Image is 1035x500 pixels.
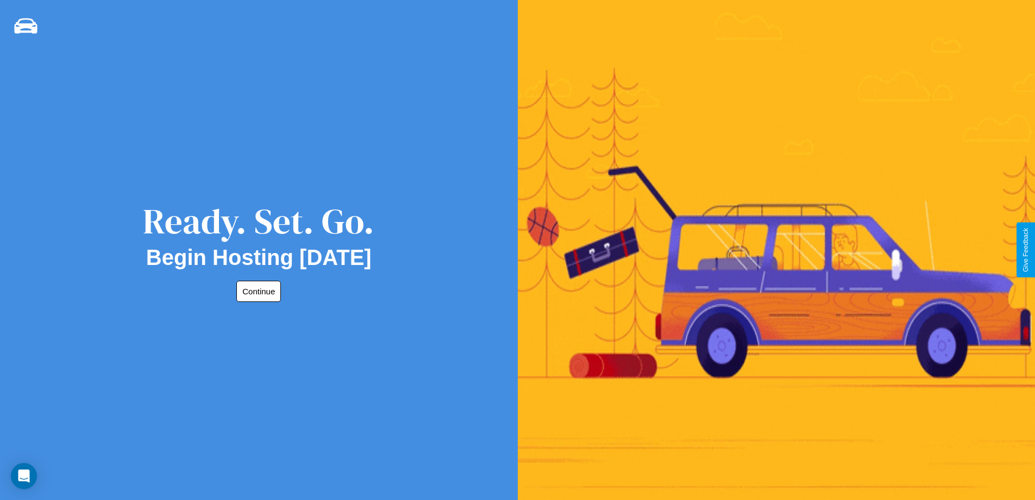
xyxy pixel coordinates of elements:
button: Continue [236,281,281,302]
div: Give Feedback [1022,228,1030,272]
h2: Begin Hosting [DATE] [146,245,372,270]
div: Ready. Set. Go. [143,197,374,245]
div: Open Intercom Messenger [11,463,37,489]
